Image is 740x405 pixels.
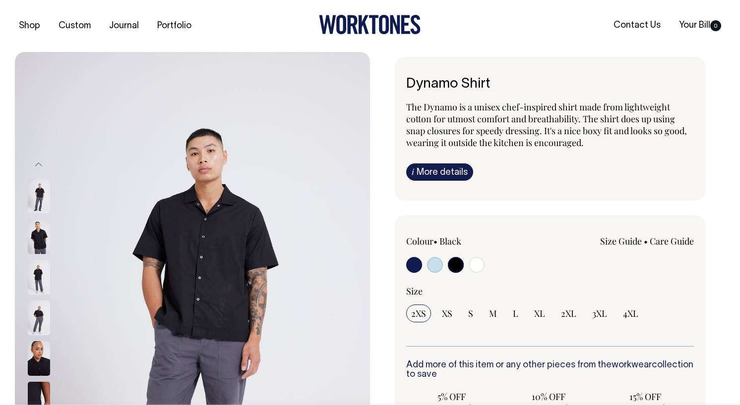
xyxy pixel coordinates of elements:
a: Contact Us [610,17,665,34]
h6: Dynamo Shirt [406,77,694,92]
img: black [28,260,50,295]
input: 2XS [406,304,431,322]
img: black [28,341,50,376]
span: 2XS [411,307,426,319]
h6: Add more of this item or any other pieces from the collection to save [406,360,694,380]
span: L [513,307,518,319]
span: M [489,307,497,319]
input: XS [437,304,457,322]
label: Black [439,235,461,247]
input: XL [529,304,550,322]
span: i [412,166,414,177]
span: 5% OFF [411,391,492,403]
span: 15% OFF [605,391,686,403]
button: Previous [31,153,46,176]
span: • [644,235,648,247]
div: Size [406,285,694,297]
a: workwear [612,361,652,369]
a: iMore details [406,163,473,181]
a: Care Guide [650,235,694,247]
span: 10% OFF [508,391,589,403]
input: 2XL [556,304,581,322]
input: S [463,304,478,322]
img: black [28,179,50,213]
a: Your Bill0 [675,17,725,34]
input: L [508,304,523,322]
span: The Dynamo is a unisex chef-inspired shirt made from lightweight cotton for utmost comfort and br... [406,101,687,149]
span: 0 [710,20,721,31]
div: Colour [406,235,521,247]
span: • [433,235,437,247]
a: Shop [15,18,44,34]
input: 4XL [618,304,643,322]
span: 3XL [592,307,607,319]
span: 2XL [561,307,576,319]
input: 3XL [587,304,612,322]
a: Journal [105,18,143,34]
span: S [468,307,473,319]
img: black [28,301,50,335]
a: Portfolio [153,18,195,34]
span: XL [534,307,545,319]
a: Custom [55,18,95,34]
img: black [28,219,50,254]
span: 4XL [623,307,638,319]
a: Size Guide [600,235,642,247]
input: M [484,304,502,322]
span: XS [442,307,452,319]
